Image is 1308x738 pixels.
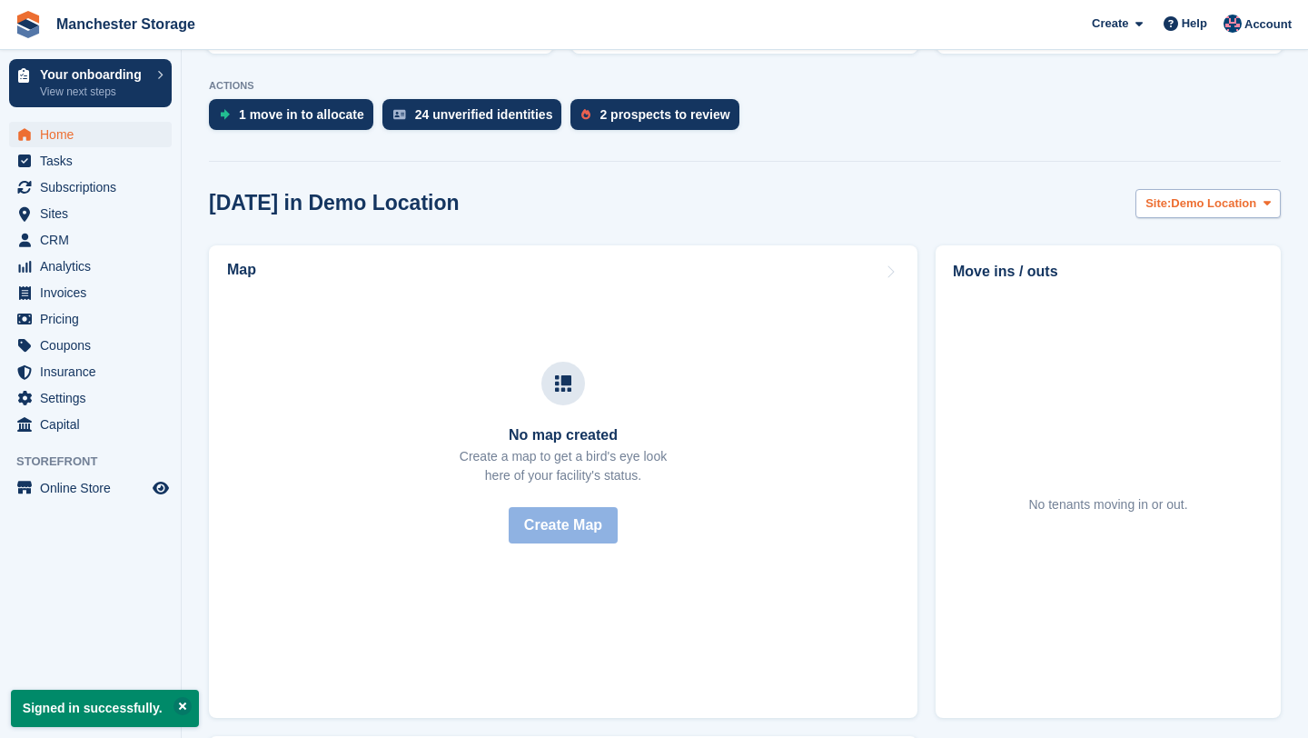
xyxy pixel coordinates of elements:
[16,453,181,471] span: Storefront
[1028,495,1187,514] div: No tenants moving in or out.
[227,262,256,278] h2: Map
[9,412,172,437] a: menu
[1182,15,1207,33] span: Help
[150,477,172,499] a: Preview store
[953,261,1263,283] h2: Move ins / outs
[40,68,148,81] p: Your onboarding
[9,148,172,174] a: menu
[415,107,553,122] div: 24 unverified identities
[40,254,149,279] span: Analytics
[9,227,172,253] a: menu
[40,148,149,174] span: Tasks
[209,245,917,718] a: Map No map created Create a map to get a bird's eye lookhere of your facility's status. Create Map
[1145,194,1171,213] span: Site:
[9,385,172,411] a: menu
[9,122,172,147] a: menu
[15,11,42,38] img: stora-icon-8386f47178a22dfd0bd8f6a31ec36ba5ce8667c1dd55bd0f319d3a0aa187defe.svg
[9,359,172,384] a: menu
[509,507,618,544] button: Create Map
[40,227,149,253] span: CRM
[11,690,199,727] p: Signed in successfully.
[40,412,149,437] span: Capital
[9,59,172,107] a: Your onboarding View next steps
[9,254,172,279] a: menu
[393,109,406,120] img: verify_identity-adf6edd0f0f0b5bbfe63781bf79b02c33cf7c696d77639b501bdc392416b5a36.svg
[40,280,149,305] span: Invoices
[40,201,149,226] span: Sites
[1135,189,1281,219] button: Site: Demo Location
[1092,15,1128,33] span: Create
[209,99,382,139] a: 1 move in to allocate
[9,175,172,200] a: menu
[570,99,748,139] a: 2 prospects to review
[599,107,729,122] div: 2 prospects to review
[9,333,172,358] a: menu
[460,447,667,485] p: Create a map to get a bird's eye look here of your facility's status.
[49,9,203,39] a: Manchester Storage
[40,359,149,384] span: Insurance
[40,475,149,501] span: Online Store
[581,109,590,120] img: prospect-51fa495bee0391a8d652442698ab0144808aea92771e9ea1ae160a38d050c398.svg
[9,306,172,332] a: menu
[1171,194,1256,213] span: Demo Location
[239,107,364,122] div: 1 move in to allocate
[9,201,172,226] a: menu
[209,191,460,215] h2: [DATE] in Demo Location
[40,385,149,411] span: Settings
[460,427,667,444] h3: No map created
[9,475,172,501] a: menu
[555,375,571,392] img: map-icn-33ee37083ee616e46c38cad1a60f524a97daa1e2b2c8c0bc3eb3415660979fc1.svg
[382,99,571,139] a: 24 unverified identities
[220,109,230,120] img: move_ins_to_allocate_icon-fdf77a2bb77ea45bf5b3d319d69a93e2d87916cf1d5bf7949dd705db3b84f3ca.svg
[9,280,172,305] a: menu
[40,306,149,332] span: Pricing
[40,84,148,100] p: View next steps
[40,333,149,358] span: Coupons
[1244,15,1292,34] span: Account
[209,80,1281,92] p: ACTIONS
[40,122,149,147] span: Home
[40,175,149,200] span: Subscriptions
